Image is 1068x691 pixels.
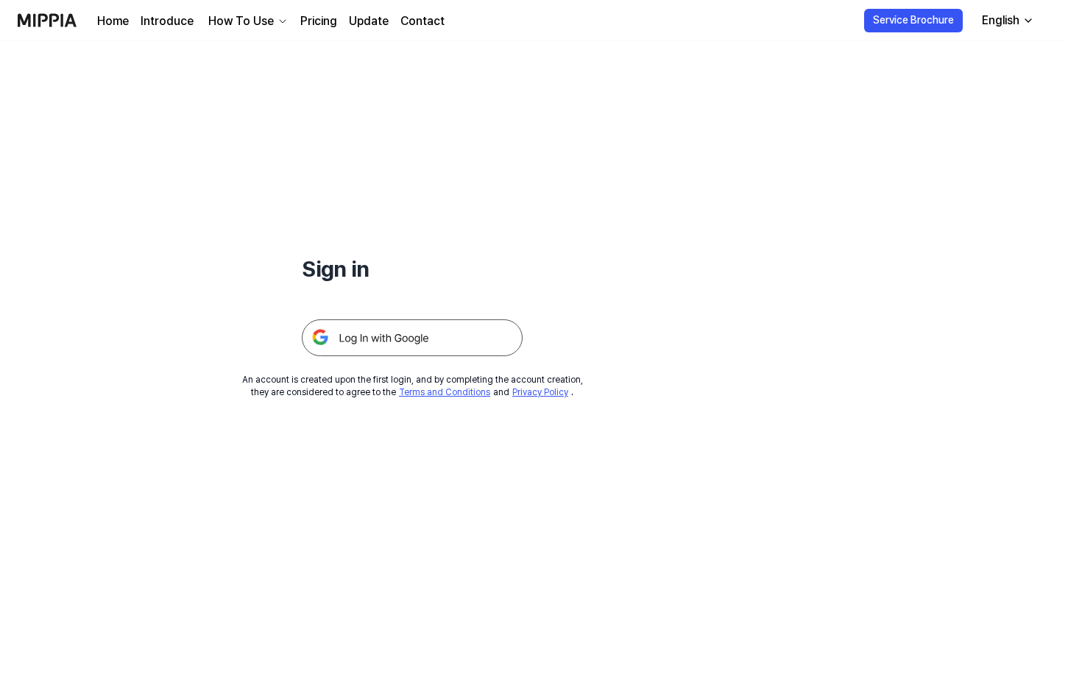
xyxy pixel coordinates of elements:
a: Terms and Conditions [399,387,490,397]
a: Update [349,13,389,30]
a: Home [97,13,129,30]
a: Introduce [141,13,194,30]
button: How To Use [205,13,289,30]
div: An account is created upon the first login, and by completing the account creation, they are cons... [242,374,583,399]
a: Contact [400,13,445,30]
h1: Sign in [302,253,523,284]
a: Privacy Policy [512,387,568,397]
div: How To Use [205,13,277,30]
img: 구글 로그인 버튼 [302,319,523,356]
div: English [979,12,1022,29]
button: English [970,6,1043,35]
a: Pricing [300,13,337,30]
button: Service Brochure [864,9,963,32]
